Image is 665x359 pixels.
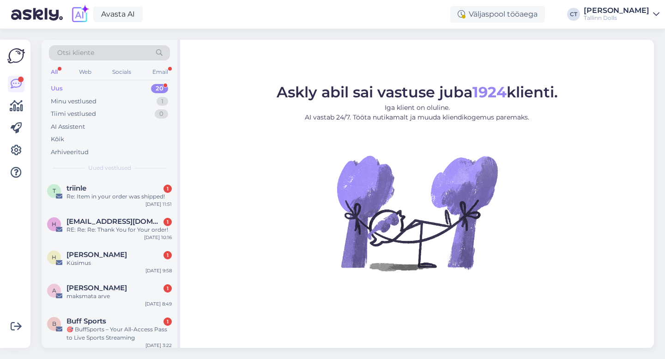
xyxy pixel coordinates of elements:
[66,325,172,342] div: 🎯 BuffSports – Your All-Access Pass to Live Sports Streaming
[66,192,172,201] div: Re: Item in your order was shipped!
[53,187,56,194] span: t
[277,83,558,101] span: Askly abil sai vastuse juba klienti.
[66,251,127,259] span: Helis Ivanov
[66,284,127,292] span: Airi Hanikat
[66,292,172,300] div: maksmata arve
[145,267,172,274] div: [DATE] 9:58
[151,84,168,93] div: 20
[155,109,168,119] div: 0
[163,284,172,293] div: 1
[163,251,172,259] div: 1
[51,109,96,119] div: Tiimi vestlused
[88,164,131,172] span: Uued vestlused
[70,5,90,24] img: explore-ai
[52,320,56,327] span: B
[51,122,85,132] div: AI Assistent
[110,66,133,78] div: Socials
[145,342,172,349] div: [DATE] 3:22
[52,221,56,227] span: h
[51,97,97,106] div: Minu vestlused
[584,7,659,22] a: [PERSON_NAME]Tallinn Dolls
[145,201,172,208] div: [DATE] 11:51
[77,66,93,78] div: Web
[57,48,94,58] span: Otsi kliente
[145,300,172,307] div: [DATE] 8:49
[66,184,86,192] span: triinle
[51,84,63,93] div: Uus
[163,218,172,226] div: 1
[157,97,168,106] div: 1
[151,66,170,78] div: Email
[66,226,172,234] div: RE: Re: Re: Thank You for Your order!
[51,135,64,144] div: Kõik
[450,6,545,23] div: Väljaspool tööaega
[277,103,558,122] p: Iga klient on oluline. AI vastab 24/7. Tööta nutikamalt ja muuda kliendikogemus paremaks.
[66,259,172,267] div: Küsimus
[163,185,172,193] div: 1
[334,130,500,296] img: No Chat active
[52,254,56,261] span: H
[144,234,172,241] div: [DATE] 10:16
[93,6,143,22] a: Avasta AI
[52,287,56,294] span: A
[66,317,106,325] span: Buff Sports
[66,217,163,226] span: heivi.kyla.001@mail.ee
[49,66,60,78] div: All
[584,7,649,14] div: [PERSON_NAME]
[472,83,507,101] b: 1924
[567,8,580,21] div: CT
[584,14,649,22] div: Tallinn Dolls
[51,148,89,157] div: Arhiveeritud
[163,317,172,326] div: 1
[7,47,25,65] img: Askly Logo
